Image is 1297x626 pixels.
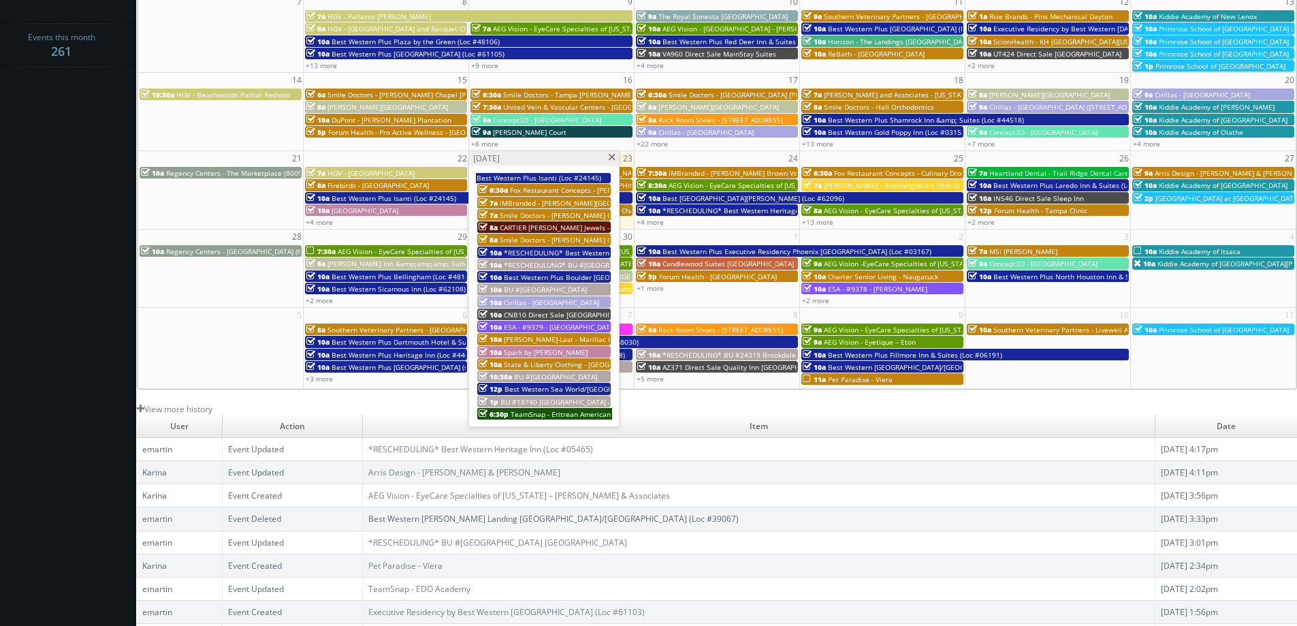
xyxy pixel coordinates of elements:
[993,24,1183,33] span: Executive Residency by Best Western [DATE] (Loc #44764)
[472,90,501,99] span: 6:30a
[803,259,822,268] span: 9a
[637,283,664,293] a: +1 more
[968,102,987,112] span: 9a
[500,198,682,208] span: iMBranded - [PERSON_NAME][GEOGRAPHIC_DATA] BMW
[137,403,212,415] a: View more history
[306,168,325,178] span: 7a
[989,127,1098,137] span: Concept3D - [GEOGRAPHIC_DATA]
[327,168,415,178] span: HGV - [GEOGRAPHIC_DATA]
[479,409,509,419] span: 6:30p
[968,206,992,215] span: 12p
[456,73,468,87] span: 15
[1134,259,1155,268] span: 10a
[1134,37,1157,46] span: 10a
[306,247,336,256] span: 7:30a
[503,168,741,178] span: Fox Restaurant Concepts - [PERSON_NAME] Cocina - [GEOGRAPHIC_DATA]
[803,90,822,99] span: 7a
[306,181,325,190] span: 8a
[802,217,833,227] a: +13 more
[1134,181,1157,190] span: 10a
[306,337,330,347] span: 10a
[306,374,333,384] a: +3 more
[637,206,660,215] span: 10a
[968,259,987,268] span: 9a
[1159,37,1289,46] span: Primrose School of [GEOGRAPHIC_DATA]
[504,248,694,257] span: *RESCHEDULING* Best Western Tradewinds (Loc #05429)
[1155,61,1285,71] span: Primrose School of [GEOGRAPHIC_DATA]
[803,49,826,59] span: 10a
[479,384,502,394] span: 12p
[1155,415,1297,438] td: Date
[479,372,512,381] span: 10:30a
[493,127,566,137] span: [PERSON_NAME] Court
[1123,230,1130,244] span: 3
[967,61,995,70] a: +2 more
[137,415,223,438] td: User
[1134,61,1153,71] span: 1p
[504,260,705,270] span: *RESCHEDULUNG* BU #[GEOGRAPHIC_DATA][PERSON_NAME]
[1118,308,1130,322] span: 10
[1134,24,1157,33] span: 10a
[637,61,664,70] a: +4 more
[1134,12,1157,21] span: 10a
[1283,73,1296,87] span: 20
[787,73,799,87] span: 17
[952,151,965,166] span: 25
[993,325,1265,334] span: Southern Veterinary Partners - Livewell Animal Urgent Care of [GEOGRAPHIC_DATA]
[368,490,670,501] a: AEG Vision - EyeCare Specialties of [US_STATE] – [PERSON_NAME] & Associates
[141,168,164,178] span: 10a
[306,90,325,99] span: 6a
[327,325,496,334] span: Southern Veterinary Partners - [GEOGRAPHIC_DATA]
[504,285,587,294] span: BU #[GEOGRAPHIC_DATA]
[306,193,330,203] span: 10a
[166,168,308,178] span: Regency Centers - The Marketplace (80099)
[828,272,938,281] span: Charter Senior Living - Naugatuck
[989,168,1129,178] span: Heartland Dental - Trail Ridge Dental Care
[787,151,799,166] span: 24
[1159,102,1275,112] span: Kiddie Academy of [PERSON_NAME]
[802,139,833,148] a: +13 more
[500,397,615,407] span: BU #18740 [GEOGRAPHIC_DATA] AL
[28,31,95,44] span: Events this month
[658,115,783,125] span: Rack Room Shoes - [STREET_ADDRESS]
[456,151,468,166] span: 22
[141,247,164,256] span: 10a
[500,235,650,245] span: Smile Doctors - [PERSON_NAME] Orthodontics
[957,230,965,244] span: 2
[306,206,330,215] span: 10a
[828,284,927,294] span: ESA - #9378 - [PERSON_NAME]
[662,206,856,215] span: *RESCHEDULING* Best Western Heritage Inn (Loc #05465)
[994,206,1087,215] span: Forum Health - Tampa Clinic
[332,362,549,372] span: Best Western Plus [GEOGRAPHIC_DATA] (shoot 1 of 2) (Loc #15116)
[479,235,498,245] span: 8a
[637,102,656,112] span: 8a
[510,185,748,195] span: Fox Restaurant Concepts - [PERSON_NAME] Cocina - [GEOGRAPHIC_DATA]
[803,181,822,190] span: 7a
[479,298,502,307] span: 10a
[803,325,822,334] span: 9a
[792,308,799,322] span: 8
[824,206,1225,215] span: AEG Vision - EyeCare Specialties of [US_STATE] – Drs. [PERSON_NAME] and [PERSON_NAME]-Ost and Ass...
[1134,115,1157,125] span: 10a
[306,259,325,268] span: 8a
[637,12,656,21] span: 9a
[472,127,491,137] span: 9a
[472,102,501,112] span: 7:30a
[1159,181,1287,190] span: Kiddie Academy of [GEOGRAPHIC_DATA]
[141,90,174,99] span: 10:30a
[473,153,500,164] span: [DATE]
[368,560,443,572] a: Pet Paradise - Viera
[223,415,362,438] td: Action
[658,127,754,137] span: Cirillas - [GEOGRAPHIC_DATA]
[514,372,597,381] span: BU #[GEOGRAPHIC_DATA]
[802,296,829,305] a: +2 more
[1159,115,1287,125] span: Kiddie Academy of [GEOGRAPHIC_DATA]
[803,350,826,360] span: 10a
[368,606,645,618] a: Executive Residency by Best Western [GEOGRAPHIC_DATA] (Loc #61103)
[479,260,502,270] span: 10a
[662,350,865,360] span: *RESCHEDULING* BU #24319 Brookdale [GEOGRAPHIC_DATA]
[828,127,967,137] span: Best Western Gold Poppy Inn (Loc #03153)
[291,230,303,244] span: 28
[662,362,828,372] span: AZ371 Direct Sale Quality Inn [GEOGRAPHIC_DATA]
[1283,308,1296,322] span: 11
